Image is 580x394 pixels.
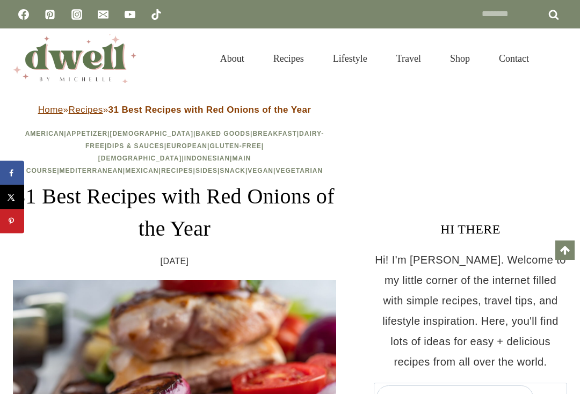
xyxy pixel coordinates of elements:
a: Indonesian [184,155,230,162]
nav: Primary Navigation [206,40,543,77]
a: American [25,130,64,137]
a: Shop [436,40,484,77]
h1: 31 Best Recipes with Red Onions of the Year [13,180,336,245]
img: DWELL by michelle [13,34,136,83]
button: View Search Form [549,49,567,68]
a: Recipes [68,105,103,115]
a: Breakfast [252,130,296,137]
a: [DEMOGRAPHIC_DATA] [110,130,193,137]
a: Appetizer [67,130,107,137]
a: TikTok [146,4,167,25]
a: About [206,40,259,77]
a: Vegan [248,167,273,174]
span: » » [38,105,311,115]
a: Snack [220,167,245,174]
a: Main Course [26,155,251,174]
a: Baked Goods [195,130,250,137]
a: Lifestyle [318,40,382,77]
a: YouTube [119,4,141,25]
a: Sides [195,167,218,174]
a: Facebook [13,4,34,25]
strong: 31 Best Recipes with Red Onions of the Year [108,105,311,115]
a: Contact [484,40,543,77]
a: Email [92,4,114,25]
a: Instagram [66,4,88,25]
span: | | | | | | | | | | | | | | | | | | [25,130,324,174]
a: Mexican [125,167,158,174]
a: Dips & Sauces [107,142,164,150]
h3: HI THERE [374,220,567,239]
a: Scroll to top [555,240,575,260]
p: Hi! I'm [PERSON_NAME]. Welcome to my little corner of the internet filled with simple recipes, tr... [374,250,567,372]
a: Mediterranean [60,167,123,174]
a: Gluten-Free [209,142,261,150]
a: Recipes [259,40,318,77]
time: [DATE] [161,253,189,269]
a: Pinterest [39,4,61,25]
a: Vegetarian [275,167,323,174]
a: Home [38,105,63,115]
a: [DEMOGRAPHIC_DATA] [98,155,182,162]
a: Recipes [161,167,193,174]
a: European [166,142,207,150]
a: Travel [382,40,436,77]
